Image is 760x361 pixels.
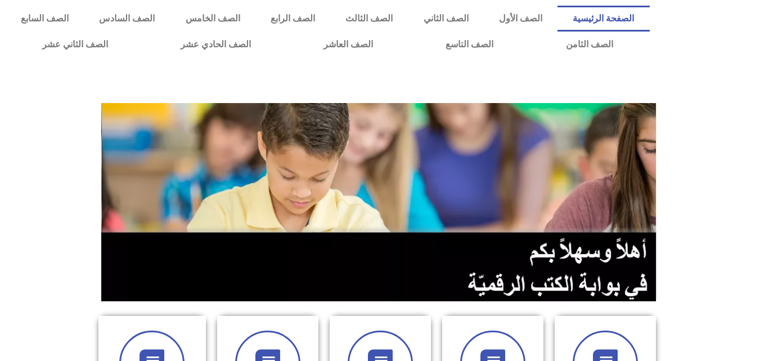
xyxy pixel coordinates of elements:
[6,6,84,32] a: الصف السابع
[84,6,170,32] a: الصف السادس
[408,6,484,32] a: الصف الثاني
[409,32,529,57] a: الصف التاسع
[6,32,144,57] a: الصف الثاني عشر
[330,6,408,32] a: الصف الثالث
[287,32,409,57] a: الصف العاشر
[557,6,649,32] a: الصفحة الرئيسية
[255,6,330,32] a: الصف الرابع
[144,32,287,57] a: الصف الحادي عشر
[170,6,255,32] a: الصف الخامس
[484,6,557,32] a: الصف الأول
[529,32,649,57] a: الصف الثامن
